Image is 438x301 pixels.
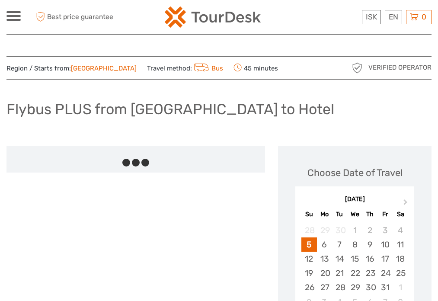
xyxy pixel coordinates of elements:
div: Choose Sunday, October 19th, 2025 [301,266,317,280]
div: Choose Tuesday, October 21st, 2025 [332,266,347,280]
div: Choose Friday, October 31st, 2025 [377,280,393,295]
div: Choose Saturday, October 11th, 2025 [393,237,408,252]
div: Choose Wednesday, October 8th, 2025 [347,237,362,252]
img: verified_operator_grey_128.png [350,61,364,75]
div: Choose Tuesday, October 14th, 2025 [332,252,347,266]
div: EN [385,10,402,24]
div: Choose Date of Travel [307,166,403,179]
div: Choose Monday, October 27th, 2025 [317,280,332,295]
div: Not available Monday, September 29th, 2025 [317,223,332,237]
div: Tu [332,208,347,220]
div: Choose Saturday, October 25th, 2025 [393,266,408,280]
div: Choose Thursday, October 23rd, 2025 [362,266,377,280]
div: Not available Friday, October 3rd, 2025 [377,223,393,237]
div: Choose Monday, October 6th, 2025 [317,237,332,252]
div: Choose Friday, October 17th, 2025 [377,252,393,266]
span: 0 [420,13,428,21]
div: We [347,208,362,220]
div: Choose Thursday, October 16th, 2025 [362,252,377,266]
div: Mo [317,208,332,220]
div: Fr [377,208,393,220]
span: Best price guarantee [34,10,113,24]
span: Travel method: [147,62,223,74]
div: Choose Tuesday, October 28th, 2025 [332,280,347,295]
a: [GEOGRAPHIC_DATA] [71,64,137,72]
div: Choose Friday, October 24th, 2025 [377,266,393,280]
div: Not available Wednesday, October 1st, 2025 [347,223,362,237]
div: Th [362,208,377,220]
a: Bus [192,64,223,72]
h1: Flybus PLUS from [GEOGRAPHIC_DATA] to Hotel [6,100,334,118]
div: Not available Saturday, October 4th, 2025 [393,223,408,237]
div: Choose Sunday, October 5th, 2025 [301,237,317,252]
div: Choose Friday, October 10th, 2025 [377,237,393,252]
div: Not available Tuesday, September 30th, 2025 [332,223,347,237]
div: Choose Wednesday, October 22nd, 2025 [347,266,362,280]
span: Region / Starts from: [6,64,137,73]
div: Sa [393,208,408,220]
div: Choose Wednesday, October 29th, 2025 [347,280,362,295]
img: 120-15d4194f-c635-41b9-a512-a3cb382bfb57_logo_small.png [165,6,261,28]
div: Not available Sunday, September 28th, 2025 [301,223,317,237]
div: Choose Thursday, October 9th, 2025 [362,237,377,252]
div: Su [301,208,317,220]
div: Not available Thursday, October 2nd, 2025 [362,223,377,237]
div: Choose Monday, October 20th, 2025 [317,266,332,280]
div: Choose Tuesday, October 7th, 2025 [332,237,347,252]
div: Choose Saturday, October 18th, 2025 [393,252,408,266]
div: Choose Wednesday, October 15th, 2025 [347,252,362,266]
div: Choose Sunday, October 26th, 2025 [301,280,317,295]
div: Choose Monday, October 13th, 2025 [317,252,332,266]
div: Choose Sunday, October 12th, 2025 [301,252,317,266]
button: Next Month [400,197,413,211]
span: ISK [366,13,377,21]
span: Verified Operator [368,63,432,72]
div: [DATE] [295,195,414,204]
div: Choose Saturday, November 1st, 2025 [393,280,408,295]
div: Choose Thursday, October 30th, 2025 [362,280,377,295]
span: 45 minutes [233,62,278,74]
